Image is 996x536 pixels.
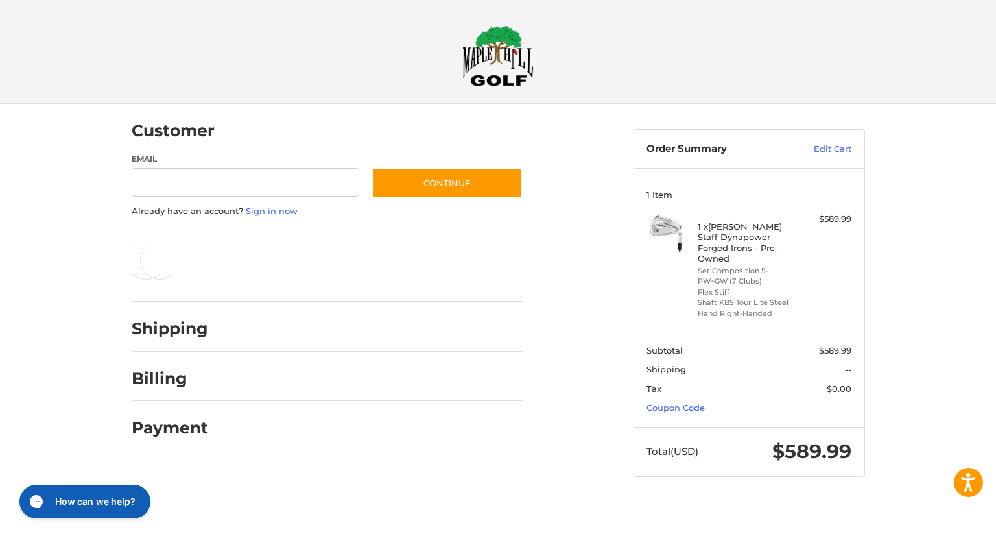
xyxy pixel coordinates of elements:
[646,189,851,200] h3: 1 Item
[698,265,797,287] li: Set Composition 5-PW+GW (7 Clubs)
[698,297,797,308] li: Shaft KBS Tour Lite Steel
[646,402,705,413] a: Coupon Code
[646,143,786,156] h3: Order Summary
[132,369,207,389] h2: Billing
[132,121,215,141] h2: Customer
[786,143,851,156] a: Edit Cart
[646,364,686,374] span: Shipping
[13,480,154,523] iframe: Gorgias live chat messenger
[772,439,851,463] span: $589.99
[800,213,851,226] div: $589.99
[462,25,534,86] img: Maple Hill Golf
[132,319,208,339] h2: Shipping
[246,206,298,216] a: Sign in now
[646,345,683,356] span: Subtotal
[698,308,797,319] li: Hand Right-Handed
[646,445,698,457] span: Total (USD)
[827,384,851,394] span: $0.00
[698,221,797,263] h4: 1 x [PERSON_NAME] Staff Dynapower Forged Irons - Pre-Owned
[646,384,661,394] span: Tax
[698,287,797,298] li: Flex Stiff
[845,364,851,374] span: --
[819,345,851,356] span: $589.99
[132,418,208,438] h2: Payment
[132,205,523,218] p: Already have an account?
[132,153,360,165] label: Email
[372,168,523,198] button: Continue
